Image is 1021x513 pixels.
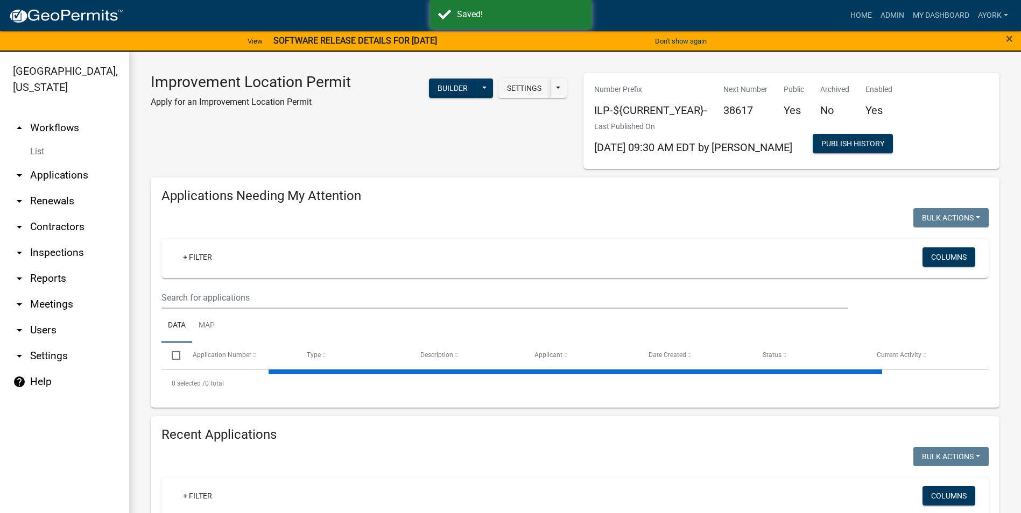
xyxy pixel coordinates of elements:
[534,351,562,359] span: Applicant
[865,84,892,95] p: Enabled
[594,84,707,95] p: Number Prefix
[307,351,321,359] span: Type
[193,351,251,359] span: Application Number
[876,5,909,26] a: Admin
[192,309,221,343] a: Map
[13,298,26,311] i: arrow_drop_down
[723,104,767,117] h5: 38617
[13,169,26,182] i: arrow_drop_down
[974,5,1012,26] a: ayork
[594,121,792,132] p: Last Published On
[457,8,583,21] div: Saved!
[784,104,804,117] h5: Yes
[420,351,453,359] span: Description
[651,32,711,50] button: Don't show again
[763,351,781,359] span: Status
[13,195,26,208] i: arrow_drop_down
[161,370,989,397] div: 0 total
[161,309,192,343] a: Data
[410,343,524,368] datatable-header-cell: Description
[13,324,26,337] i: arrow_drop_down
[161,188,989,204] h4: Applications Needing My Attention
[909,5,974,26] a: My Dashboard
[13,122,26,134] i: arrow_drop_up
[594,104,707,117] h5: ILP-${CURRENT_YEAR}-
[13,350,26,362] i: arrow_drop_down
[594,141,792,154] span: [DATE] 09:30 AM EDT by [PERSON_NAME]
[524,343,638,368] datatable-header-cell: Applicant
[161,287,848,309] input: Search for applications
[752,343,867,368] datatable-header-cell: Status
[1006,32,1013,45] button: Close
[784,84,804,95] p: Public
[243,32,267,50] a: View
[913,447,989,466] button: Bulk Actions
[13,272,26,285] i: arrow_drop_down
[13,246,26,259] i: arrow_drop_down
[1006,31,1013,46] span: ×
[429,79,476,98] button: Builder
[923,486,975,505] button: Columns
[638,343,752,368] datatable-header-cell: Date Created
[161,427,989,443] h4: Recent Applications
[820,84,849,95] p: Archived
[161,343,182,368] datatable-header-cell: Select
[846,5,876,26] a: Home
[172,380,205,387] span: 0 selected /
[182,343,296,368] datatable-header-cell: Application Number
[13,375,26,388] i: help
[923,247,975,267] button: Columns
[498,79,550,98] button: Settings
[723,84,767,95] p: Next Number
[820,104,849,117] h5: No
[877,351,921,359] span: Current Activity
[174,247,221,267] a: + Filter
[151,96,351,109] p: Apply for an Improvement Location Permit
[813,140,893,148] wm-modal-confirm: Workflow Publish History
[151,73,351,91] h3: Improvement Location Permit
[13,220,26,233] i: arrow_drop_down
[296,343,410,368] datatable-header-cell: Type
[865,104,892,117] h5: Yes
[913,208,989,227] button: Bulk Actions
[174,486,221,505] a: + Filter
[273,35,437,46] strong: SOFTWARE RELEASE DETAILS FOR [DATE]
[867,343,981,368] datatable-header-cell: Current Activity
[649,351,686,359] span: Date Created
[813,134,893,153] button: Publish History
